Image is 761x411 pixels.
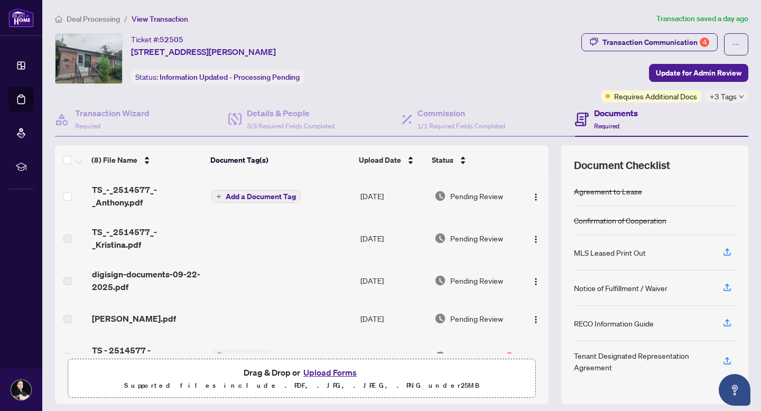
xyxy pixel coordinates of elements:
[131,33,183,45] div: Ticket #:
[211,190,301,203] button: Add a Document Tag
[434,275,446,286] img: Document Status
[75,379,529,392] p: Supported files include .PDF, .JPG, .JPEG, .PNG under 25 MB
[532,278,540,286] img: Logo
[434,351,446,362] img: Document Status
[75,107,150,119] h4: Transaction Wizard
[656,13,748,25] article: Transaction saved a day ago
[55,15,62,23] span: home
[211,190,301,203] button: Add a Document Tag
[11,380,31,400] img: Profile Icon
[432,154,453,166] span: Status
[356,335,430,378] td: [DATE]
[527,188,544,204] button: Logo
[710,90,737,102] span: +3 Tags
[247,122,335,130] span: 3/3 Required Fields Completed
[532,193,540,202] img: Logo
[614,90,697,102] span: Requires Additional Docs
[300,366,360,379] button: Upload Forms
[160,72,300,82] span: Information Updated - Processing Pending
[594,107,638,119] h4: Documents
[505,352,514,361] div: 1
[574,282,667,294] div: Notice of Fulfillment / Waiver
[574,350,710,373] div: Tenant Designated Representation Agreement
[739,94,744,99] span: down
[581,33,718,51] button: Transaction Communication4
[700,38,709,47] div: 4
[211,350,223,361] img: Status Icon
[574,317,654,329] div: RECO Information Guide
[434,232,446,244] img: Document Status
[355,145,428,175] th: Upload Date
[131,70,304,84] div: Status:
[356,217,430,259] td: [DATE]
[131,45,276,58] span: [STREET_ADDRESS][PERSON_NAME]
[574,158,670,173] span: Document Checklist
[574,247,646,258] div: MLS Leased Print Out
[68,359,535,398] span: Drag & Drop orUpload FormsSupported files include .PDF, .JPG, .JPEG, .PNG under25MB
[532,236,540,244] img: Logo
[244,366,360,379] span: Drag & Drop or
[216,194,221,199] span: plus
[450,275,503,286] span: Pending Review
[428,145,519,175] th: Status
[594,122,619,130] span: Required
[527,230,544,247] button: Logo
[656,64,741,81] span: Update for Admin Review
[527,272,544,289] button: Logo
[719,374,750,406] button: Open asap
[206,145,355,175] th: Document Tag(s)
[211,350,272,361] button: Status IconTrade Sheet
[92,268,203,293] span: digisign-documents-09-22-2025.pdf
[132,14,188,24] span: View Transaction
[574,185,642,197] div: Agreement to Lease
[223,350,272,361] span: Trade Sheet
[356,302,430,335] td: [DATE]
[732,41,740,48] span: ellipsis
[8,8,34,27] img: logo
[527,310,544,327] button: Logo
[92,344,203,369] span: TS - 2514577 - [PERSON_NAME].pdf
[87,145,206,175] th: (8) File Name
[247,107,335,119] h4: Details & People
[356,259,430,302] td: [DATE]
[75,122,100,130] span: Required
[91,154,137,166] span: (8) File Name
[450,313,503,324] span: Pending Review
[450,351,503,362] span: Pending Review
[450,190,503,202] span: Pending Review
[434,190,446,202] img: Document Status
[160,35,183,44] span: 52505
[92,183,203,209] span: TS_-_2514577_-_Anthony.pdf
[532,316,540,324] img: Logo
[602,34,709,51] div: Transaction Communication
[359,154,401,166] span: Upload Date
[55,34,122,83] img: IMG-N12377991_1.jpg
[450,232,503,244] span: Pending Review
[92,312,176,325] span: [PERSON_NAME].pdf
[434,313,446,324] img: Document Status
[574,214,666,226] div: Confirmation of Cooperation
[67,14,120,24] span: Deal Processing
[527,348,544,365] button: Logo
[417,107,505,119] h4: Commission
[226,193,296,200] span: Add a Document Tag
[649,64,748,82] button: Update for Admin Review
[124,13,127,25] li: /
[92,226,203,251] span: TS_-_2514577_-_Kristina.pdf
[417,122,505,130] span: 1/1 Required Fields Completed
[356,175,430,217] td: [DATE]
